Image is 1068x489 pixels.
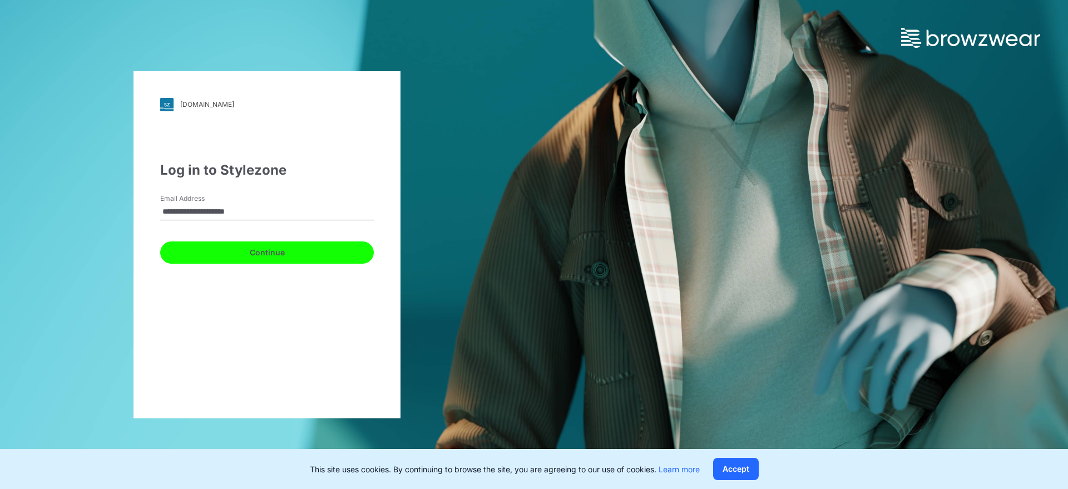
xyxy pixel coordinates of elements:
[160,98,174,111] img: svg+xml;base64,PHN2ZyB3aWR0aD0iMjgiIGhlaWdodD0iMjgiIHZpZXdCb3g9IjAgMCAyOCAyOCIgZmlsbD0ibm9uZSIgeG...
[659,465,700,474] a: Learn more
[713,458,759,480] button: Accept
[160,194,238,204] label: Email Address
[160,241,374,264] button: Continue
[310,463,700,475] p: This site uses cookies. By continuing to browse the site, you are agreeing to our use of cookies.
[180,100,234,108] div: [DOMAIN_NAME]
[160,160,374,180] div: Log in to Stylezone
[901,28,1040,48] img: browzwear-logo.73288ffb.svg
[160,98,374,111] a: [DOMAIN_NAME]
